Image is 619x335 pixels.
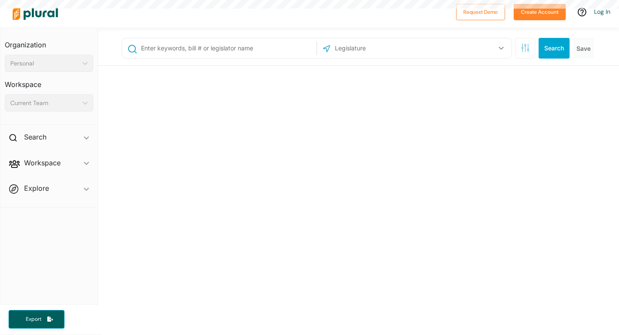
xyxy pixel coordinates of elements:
[514,7,566,16] a: Create Account
[5,72,93,91] h3: Workspace
[140,40,314,56] input: Enter keywords, bill # or legislator name
[20,316,47,323] span: Export
[10,59,79,68] div: Personal
[10,99,79,108] div: Current Team
[334,40,426,56] input: Legislature
[9,310,64,329] button: Export
[573,38,594,59] button: Save
[24,132,46,142] h2: Search
[594,8,610,16] a: Log In
[5,32,93,51] h3: Organization
[456,7,505,16] a: Request Demo
[514,4,566,20] button: Create Account
[456,4,505,20] button: Request Demo
[539,38,570,59] button: Search
[521,43,530,51] span: Search Filters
